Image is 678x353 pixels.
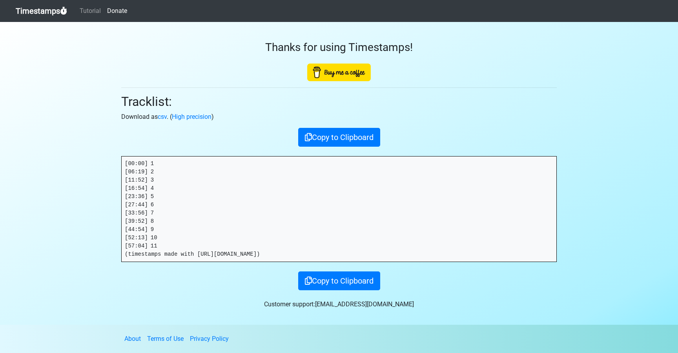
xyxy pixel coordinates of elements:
[121,94,557,109] h2: Tracklist:
[158,113,167,120] a: csv
[124,335,141,342] a: About
[190,335,229,342] a: Privacy Policy
[307,64,371,81] img: Buy Me A Coffee
[121,112,557,122] p: Download as . ( )
[16,3,67,19] a: Timestamps
[104,3,130,19] a: Donate
[172,113,211,120] a: High precision
[122,156,556,262] pre: [00:00] 1 [06:19] 2 [11:52] 3 [16:54] 4 [23:36] 5 [27:44] 6 [33:56] 7 [39:52] 8 [44:54] 9 [52:13]...
[77,3,104,19] a: Tutorial
[298,128,380,147] button: Copy to Clipboard
[147,335,184,342] a: Terms of Use
[121,41,557,54] h3: Thanks for using Timestamps!
[298,271,380,290] button: Copy to Clipboard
